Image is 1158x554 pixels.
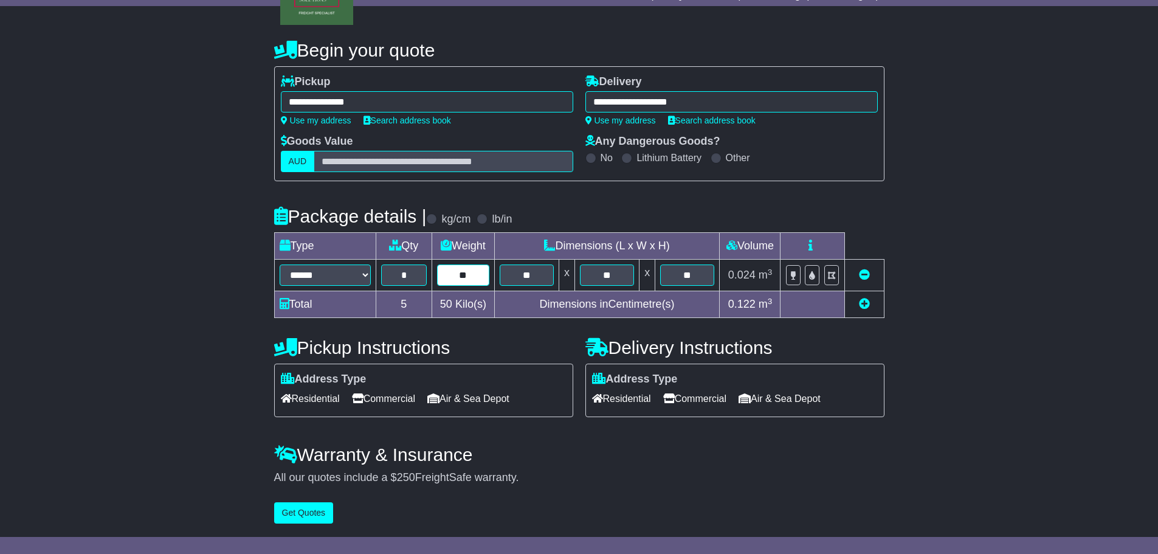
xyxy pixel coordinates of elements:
td: x [639,260,655,291]
label: AUD [281,151,315,172]
sup: 3 [768,268,773,277]
td: Volume [720,233,781,260]
span: 50 [440,298,452,310]
span: Residential [281,389,340,408]
label: lb/in [492,213,512,226]
span: 0.024 [728,269,756,281]
span: 250 [397,471,415,483]
a: Remove this item [859,269,870,281]
label: Delivery [585,75,642,89]
label: Pickup [281,75,331,89]
label: No [601,152,613,164]
td: Dimensions (L x W x H) [494,233,720,260]
h4: Pickup Instructions [274,338,573,358]
label: Address Type [281,373,367,386]
a: Use my address [585,116,656,125]
a: Add new item [859,298,870,310]
span: m [759,269,773,281]
h4: Warranty & Insurance [274,445,884,465]
span: Residential [592,389,651,408]
td: Qty [376,233,432,260]
td: x [559,260,574,291]
span: Commercial [663,389,726,408]
h4: Delivery Instructions [585,338,884,358]
h4: Begin your quote [274,40,884,60]
label: kg/cm [441,213,470,226]
span: Air & Sea Depot [427,389,509,408]
label: Address Type [592,373,678,386]
h4: Package details | [274,206,427,226]
span: Commercial [352,389,415,408]
a: Search address book [668,116,756,125]
a: Use my address [281,116,351,125]
td: Total [274,291,376,318]
sup: 3 [768,297,773,306]
button: Get Quotes [274,502,334,524]
span: 0.122 [728,298,756,310]
td: Kilo(s) [432,291,495,318]
span: m [759,298,773,310]
td: 5 [376,291,432,318]
label: Any Dangerous Goods? [585,135,720,148]
td: Dimensions in Centimetre(s) [494,291,720,318]
div: All our quotes include a $ FreightSafe warranty. [274,471,884,485]
td: Weight [432,233,495,260]
span: Air & Sea Depot [739,389,821,408]
td: Type [274,233,376,260]
label: Goods Value [281,135,353,148]
a: Search address book [364,116,451,125]
label: Lithium Battery [636,152,701,164]
label: Other [726,152,750,164]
